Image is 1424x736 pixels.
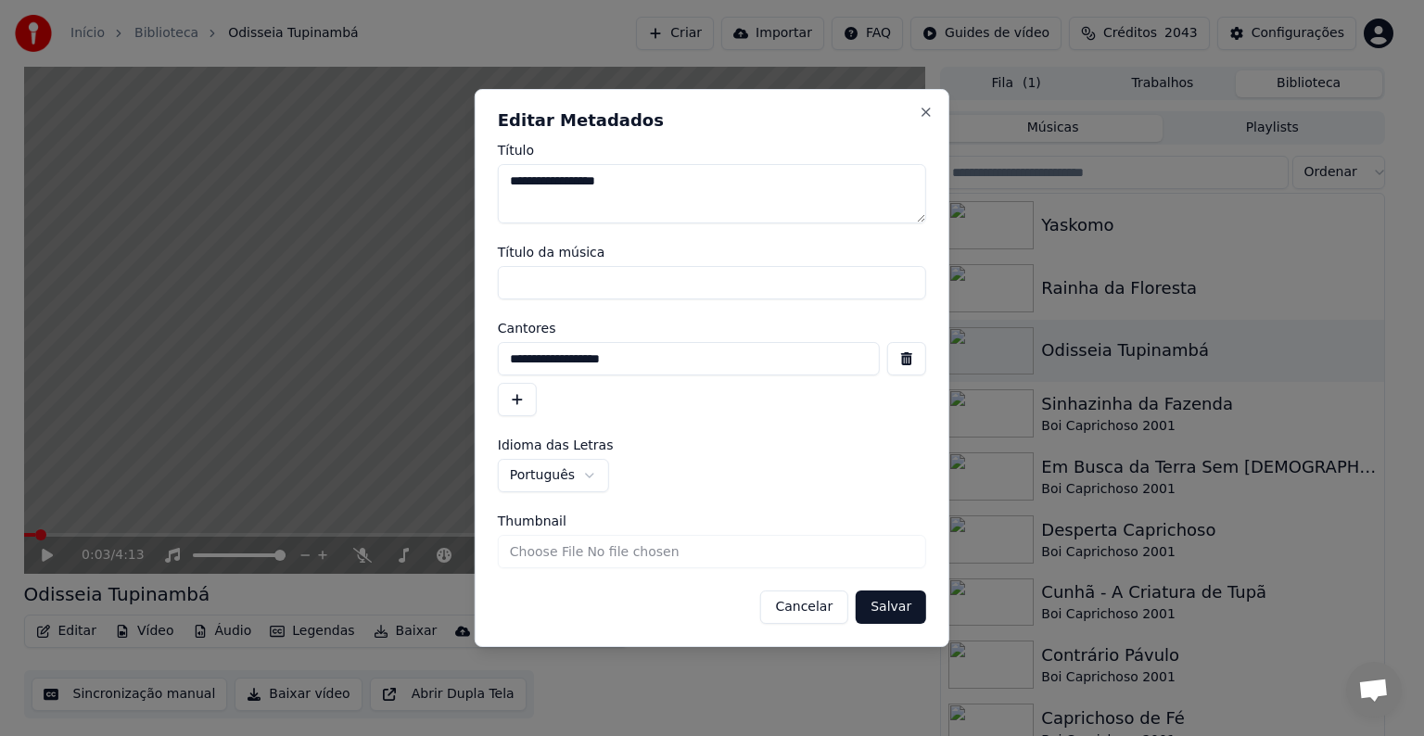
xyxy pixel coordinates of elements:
span: Thumbnail [498,514,566,527]
label: Cantores [498,322,926,335]
label: Título da música [498,246,926,259]
button: Salvar [856,590,926,624]
button: Cancelar [759,590,848,624]
label: Título [498,144,926,157]
span: Idioma das Letras [498,438,614,451]
h2: Editar Metadados [498,112,926,129]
